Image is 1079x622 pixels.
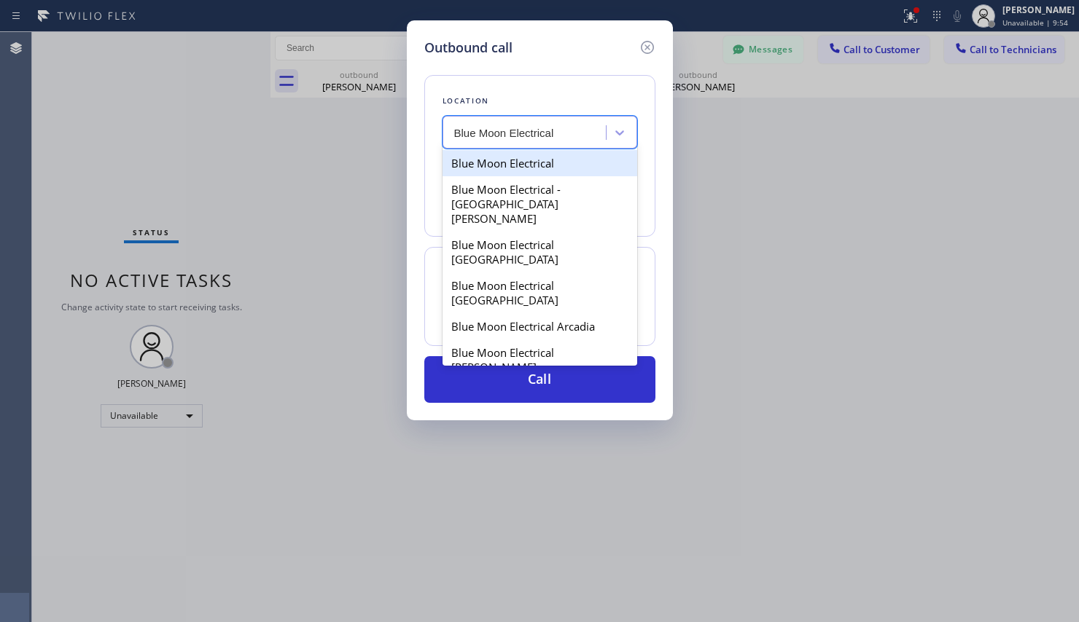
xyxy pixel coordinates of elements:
[443,176,637,232] div: Blue Moon Electrical - [GEOGRAPHIC_DATA][PERSON_NAME]
[443,339,637,395] div: Blue Moon Electrical [PERSON_NAME][GEOGRAPHIC_DATA]
[443,150,637,176] div: Blue Moon Electrical
[424,38,513,58] h5: Outbound call
[443,93,637,109] div: Location
[443,272,637,313] div: Blue Moon Electrical [GEOGRAPHIC_DATA]
[443,313,637,339] div: Blue Moon Electrical Arcadia
[443,232,637,272] div: Blue Moon Electrical [GEOGRAPHIC_DATA]
[424,356,655,403] button: Call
